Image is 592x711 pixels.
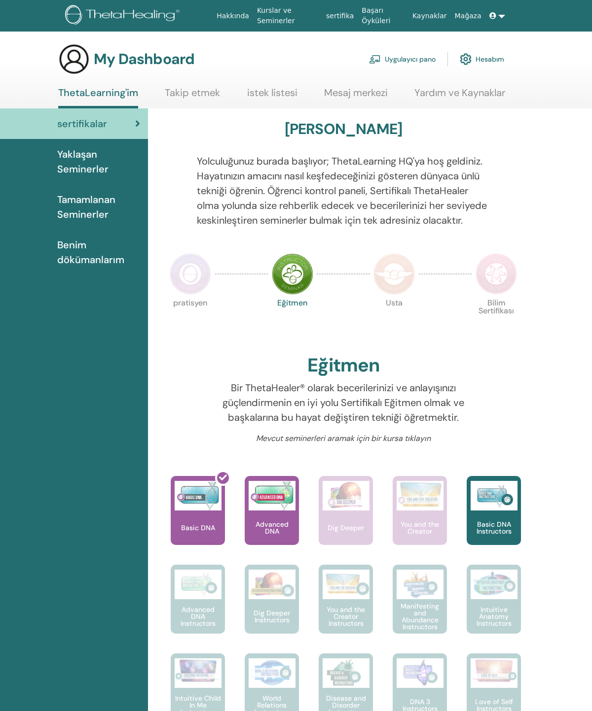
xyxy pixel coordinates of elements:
[450,7,485,25] a: Mağaza
[373,299,415,340] p: Usta
[467,606,521,627] p: Intuitive Anatomy Instructors
[323,658,370,688] img: Disease and Disorder Instructors
[393,565,447,653] a: Manifesting and Abundance Instructors Manifesting and Abundance Instructors
[323,570,370,599] img: You and the Creator Instructors
[197,380,490,425] p: Bir ThetaHealer® olarak becerilerinizi ve anlayışınızı güçlendirmenin en iyi yolu Sertifikalı Eği...
[471,481,518,510] img: Basic DNA Instructors
[324,87,388,106] a: Mesaj merkezi
[65,5,183,27] img: logo.png
[171,565,225,653] a: Advanced DNA Instructors Advanced DNA Instructors
[247,87,297,106] a: istek listesi
[460,51,472,68] img: cog.svg
[393,521,447,535] p: You and the Creator
[171,476,225,565] a: Basic DNA Basic DNA
[58,87,138,108] a: ThetaLearning'im
[319,606,373,627] p: You and the Creator Instructors
[272,253,313,295] img: Instructor
[171,606,225,627] p: Advanced DNA Instructors
[393,476,447,565] a: You and the Creator You and the Creator
[94,50,194,68] h3: My Dashboard
[245,609,299,623] p: Dig Deeper Instructors
[170,299,211,340] p: pratisyen
[170,253,211,295] img: Practitioner
[397,481,444,508] img: You and the Creator
[165,87,220,106] a: Takip etmek
[414,87,505,106] a: Yardım ve Kaynaklar
[369,48,436,70] a: Uygulayıcı pano
[319,476,373,565] a: Dig Deeper Dig Deeper
[57,192,140,222] span: Tamamlanan Seminerler
[408,7,451,25] a: Kaynaklar
[285,120,403,138] h3: [PERSON_NAME]
[467,565,521,653] a: Intuitive Anatomy Instructors Intuitive Anatomy Instructors
[460,48,504,70] a: Hesabım
[57,237,140,267] span: Benim dökümanlarım
[471,658,518,682] img: Love of Self Instructors
[57,147,140,176] span: Yaklaşan Seminerler
[369,55,381,64] img: chalkboard-teacher.svg
[467,521,521,535] p: Basic DNA Instructors
[322,7,358,25] a: sertifika
[471,570,518,599] img: Intuitive Anatomy Instructors
[245,476,299,565] a: Advanced DNA Advanced DNA
[393,603,447,630] p: Manifesting and Abundance Instructors
[213,7,253,25] a: Hakkında
[373,253,415,295] img: Master
[249,570,296,599] img: Dig Deeper Instructors
[397,658,444,688] img: DNA 3 Instructors
[197,154,490,228] p: Yolculuğunuz burada başlıyor; ThetaLearning HQ'ya hoş geldiniz. Hayatınızın amacını nasıl keşfede...
[476,253,517,295] img: Certificate of Science
[58,43,90,75] img: generic-user-icon.jpg
[245,565,299,653] a: Dig Deeper Instructors Dig Deeper Instructors
[272,299,313,340] p: Eğitmen
[476,299,517,340] p: Bilim Sertifikası
[175,570,222,599] img: Advanced DNA Instructors
[253,1,322,30] a: Kurslar ve Seminerler
[175,481,222,510] img: Basic DNA
[57,116,107,131] span: sertifikalar
[397,570,444,599] img: Manifesting and Abundance Instructors
[245,521,299,535] p: Advanced DNA
[249,481,296,510] img: Advanced DNA
[175,658,222,682] img: Intuitive Child In Me Instructors
[307,354,379,377] h2: Eğitmen
[197,433,490,444] p: Mevcut seminerleri aramak için bir kursa tıklayın
[319,565,373,653] a: You and the Creator Instructors You and the Creator Instructors
[323,481,370,510] img: Dig Deeper
[324,524,368,531] p: Dig Deeper
[358,1,408,30] a: Başarı Öyküleri
[467,476,521,565] a: Basic DNA Instructors Basic DNA Instructors
[249,658,296,688] img: World Relations Instructors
